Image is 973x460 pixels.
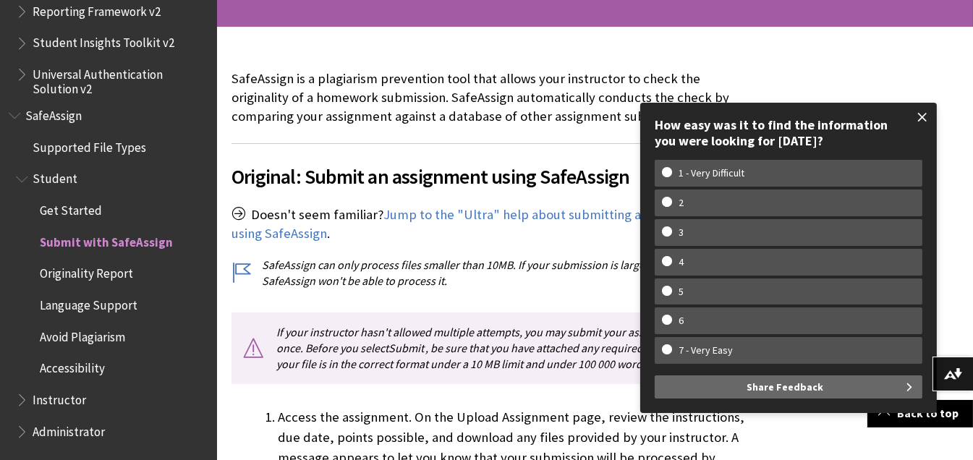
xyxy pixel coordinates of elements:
[33,62,207,96] span: Universal Authentication Solution v2
[40,262,133,281] span: Originality Report
[231,69,744,127] p: SafeAssign is a plagiarism prevention tool that allows your instructor to check the originality o...
[231,205,744,243] p: Doesn't seem familiar? .
[388,341,424,355] span: Submit
[40,230,173,250] span: Submit with SafeAssign
[655,117,922,148] div: How easy was it to find the information you were looking for [DATE]?
[33,167,77,187] span: Student
[662,256,700,268] w-span: 4
[231,257,744,289] p: SafeAssign can only process files smaller than 10MB. If your submission is larger than 10MB, Safe...
[33,135,146,155] span: Supported File Types
[33,31,174,51] span: Student Insights Toolkit v2
[40,357,105,376] span: Accessibility
[662,197,700,209] w-span: 2
[747,375,823,399] span: Share Feedback
[662,226,700,239] w-span: 3
[33,419,105,439] span: Administrator
[40,198,102,218] span: Get Started
[655,375,922,399] button: Share Feedback
[662,315,700,327] w-span: 6
[231,161,744,192] span: Original: Submit an assignment using SafeAssign
[25,103,82,123] span: SafeAssign
[662,344,749,357] w-span: 7 - Very Easy
[867,400,973,427] a: Back to top
[33,388,86,407] span: Instructor
[662,167,761,179] w-span: 1 - Very Difficult
[662,286,700,298] w-span: 5
[40,293,137,312] span: Language Support
[9,103,208,443] nav: Book outline for Blackboard SafeAssign
[231,312,744,384] p: If your instructor hasn't allowed multiple attempts, you may submit your assignment only once. Be...
[40,325,125,344] span: Avoid Plagiarism
[231,206,719,242] a: Jump to the "Ultra" help about submitting an assessment using SafeAssign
